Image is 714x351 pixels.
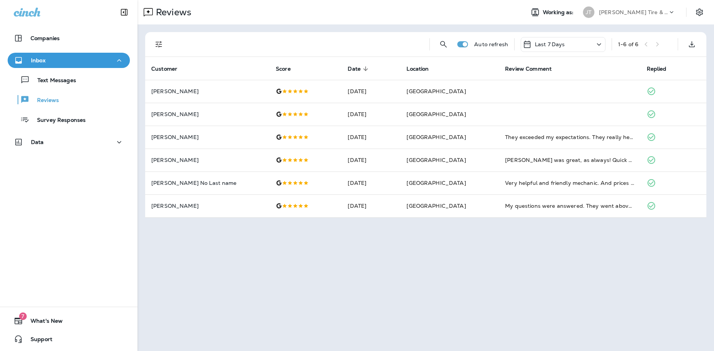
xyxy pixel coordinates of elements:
span: [GEOGRAPHIC_DATA] [406,202,466,209]
p: [PERSON_NAME] [151,111,264,117]
p: Data [31,139,44,145]
span: Score [276,65,301,72]
span: Review Comment [505,65,562,72]
p: Reviews [29,97,59,104]
span: Score [276,66,291,72]
span: Replied [647,66,667,72]
button: Text Messages [8,72,130,88]
span: [GEOGRAPHIC_DATA] [406,134,466,141]
div: They exceeded my expectations. They really helped my granddaughter. She needed her car for work a... [505,133,634,141]
p: Inbox [31,57,45,63]
span: [GEOGRAPHIC_DATA] [406,180,466,186]
span: 7 [19,312,27,320]
td: [DATE] [342,103,400,126]
span: Review Comment [505,66,552,72]
span: Date [348,66,361,72]
td: [DATE] [342,126,400,149]
p: Text Messages [30,77,76,84]
p: Survey Responses [29,117,86,124]
p: [PERSON_NAME] No Last name [151,180,264,186]
div: JT [583,6,594,18]
span: Replied [647,65,677,72]
div: Jensen Tire was great, as always! Quick and easy to schedule an oil change & friendly people to w... [505,156,634,164]
td: [DATE] [342,80,400,103]
div: My questions were answered. They went above and beyond to help me understand my situation, and th... [505,202,634,210]
span: Working as: [543,9,575,16]
span: Customer [151,65,187,72]
button: Inbox [8,53,130,68]
p: Companies [31,35,60,41]
button: Filters [151,37,167,52]
p: [PERSON_NAME] [151,203,264,209]
td: [DATE] [342,149,400,171]
button: Survey Responses [8,112,130,128]
button: Reviews [8,92,130,108]
td: [DATE] [342,194,400,217]
span: [GEOGRAPHIC_DATA] [406,88,466,95]
p: [PERSON_NAME] [151,157,264,163]
p: [PERSON_NAME] [151,88,264,94]
p: [PERSON_NAME] [151,134,264,140]
span: What's New [23,318,63,327]
span: [GEOGRAPHIC_DATA] [406,157,466,163]
button: Settings [693,5,706,19]
p: [PERSON_NAME] Tire & Auto [599,9,668,15]
button: Export as CSV [684,37,699,52]
span: Date [348,65,371,72]
div: 1 - 6 of 6 [618,41,638,47]
div: Very helpful and friendly mechanic. And prices are very competitive [505,179,634,187]
p: Auto refresh [474,41,508,47]
button: Collapse Sidebar [113,5,135,20]
span: [GEOGRAPHIC_DATA] [406,111,466,118]
p: Reviews [153,6,191,18]
span: Customer [151,66,177,72]
p: Last 7 Days [535,41,565,47]
button: Companies [8,31,130,46]
button: 7What's New [8,313,130,328]
button: Search Reviews [436,37,451,52]
span: Location [406,65,439,72]
button: Data [8,134,130,150]
span: Location [406,66,429,72]
td: [DATE] [342,171,400,194]
span: Support [23,336,52,345]
button: Support [8,332,130,347]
